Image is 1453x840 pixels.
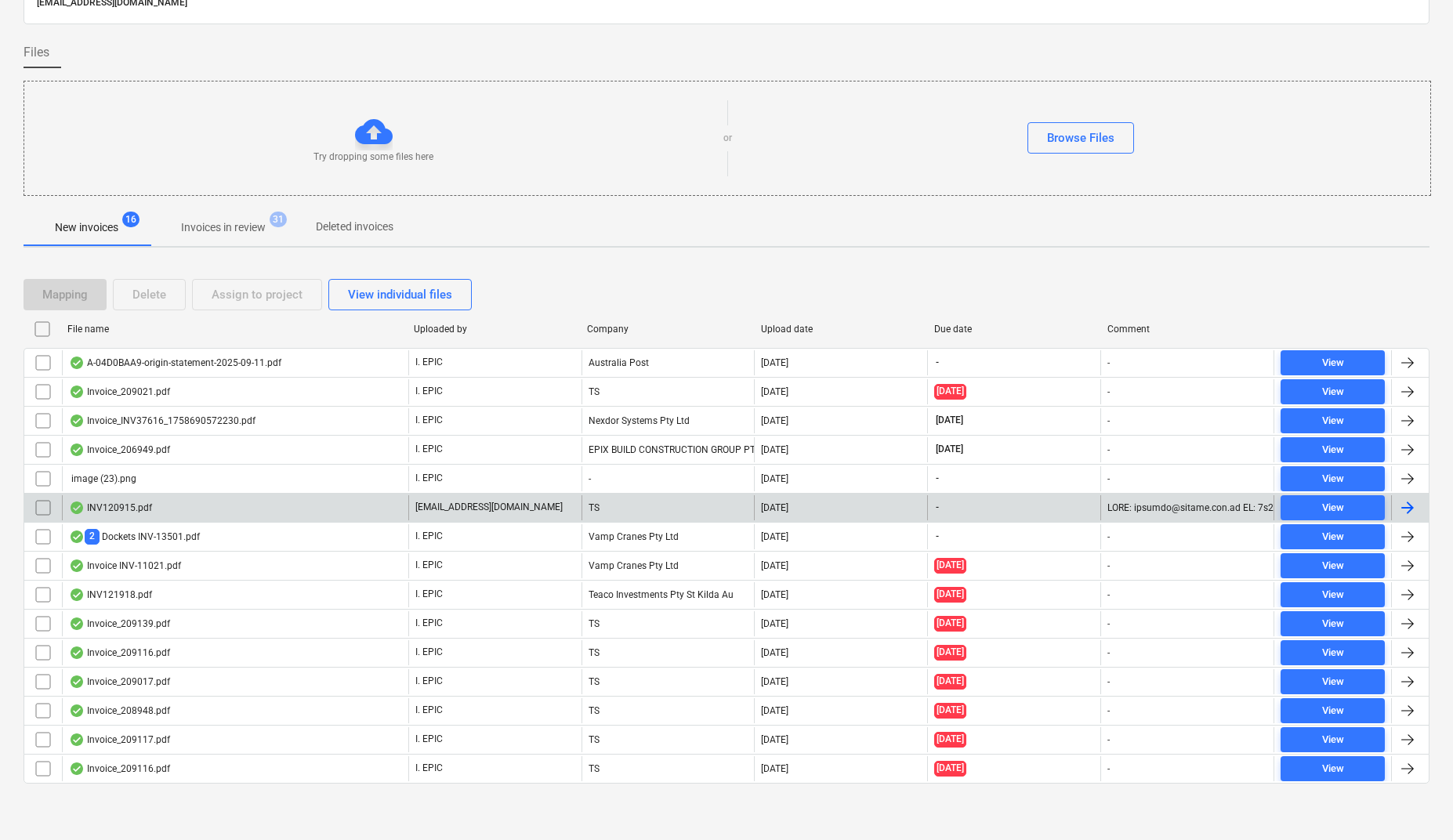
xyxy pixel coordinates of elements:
p: I. EPIC [415,617,443,630]
div: TS [582,495,755,520]
button: View [1281,669,1385,694]
div: File name [67,324,401,335]
div: Vamp Cranes Pty Ltd [582,553,755,578]
span: [DATE] [934,761,966,776]
div: OCR finished [69,559,85,572]
div: View [1322,499,1344,517]
span: - [934,356,940,369]
div: TS [582,640,755,665]
div: Invoice_206949.pdf [69,444,170,456]
div: OCR finished [69,704,85,717]
div: OCR finished [69,617,85,630]
div: [DATE] [761,589,788,600]
p: I. EPIC [415,675,443,688]
div: Invoice INV-11021.pdf [69,559,181,572]
div: Company [587,324,748,335]
button: View [1281,727,1385,752]
div: - [1107,473,1110,484]
div: [DATE] [761,473,788,484]
div: View [1322,731,1344,749]
div: OCR finished [69,530,85,543]
p: Try dropping some files here [313,150,433,164]
div: [DATE] [761,618,788,629]
div: Chat Widget [1375,765,1453,840]
div: View [1322,412,1344,430]
div: OCR finished [69,357,85,369]
p: I. EPIC [415,385,443,398]
div: Try dropping some files hereorBrowse Files [24,81,1431,196]
div: OCR finished [69,733,85,746]
p: Invoices in review [181,219,266,236]
div: TS [582,611,755,636]
p: Deleted invoices [316,219,393,235]
p: I. EPIC [415,559,443,572]
div: OCR finished [69,762,85,775]
span: - [934,530,940,543]
div: INV121918.pdf [69,588,152,601]
div: View [1322,470,1344,488]
span: - [934,501,940,514]
span: Files [24,43,49,62]
span: [DATE] [934,558,966,573]
div: Invoice_209117.pdf [69,733,170,746]
p: or [723,132,732,145]
div: View [1322,644,1344,662]
div: OCR finished [69,415,85,427]
div: [DATE] [761,531,788,542]
div: - [1107,531,1110,542]
button: View [1281,466,1385,491]
button: View [1281,437,1385,462]
p: I. EPIC [415,414,443,427]
div: TS [582,669,755,694]
span: 31 [270,212,287,227]
div: - [1107,705,1110,716]
div: - [1107,560,1110,571]
button: View [1281,495,1385,520]
div: Upload date [761,324,922,335]
div: [DATE] [761,444,788,455]
button: View [1281,698,1385,723]
div: - [1107,734,1110,745]
div: - [1107,618,1110,629]
div: OCR finished [69,646,85,659]
span: [DATE] [934,732,966,747]
div: OCR finished [69,444,85,456]
div: Invoice_209017.pdf [69,675,170,688]
span: [DATE] [934,587,966,602]
div: OCR finished [69,501,85,514]
button: View [1281,640,1385,665]
span: [DATE] [934,443,965,456]
div: OCR finished [69,386,85,398]
button: View [1281,408,1385,433]
div: OCR finished [69,588,85,601]
div: Dockets INV-13501.pdf [69,529,200,544]
div: Uploaded by [414,324,574,335]
div: TS [582,379,755,404]
div: - [1107,763,1110,774]
div: Invoice_209139.pdf [69,617,170,630]
p: I. EPIC [415,443,443,456]
div: image (23).png [69,473,136,484]
div: View individual files [348,284,452,305]
div: View [1322,557,1344,575]
div: View [1322,673,1344,691]
div: [DATE] [761,763,788,774]
div: [DATE] [761,415,788,426]
span: [DATE] [934,703,966,718]
div: [DATE] [761,676,788,687]
div: [DATE] [761,560,788,571]
div: [DATE] [761,647,788,658]
div: [DATE] [761,734,788,745]
span: [DATE] [934,384,966,399]
div: View [1322,528,1344,546]
div: [DATE] [761,357,788,368]
div: [DATE] [761,502,788,513]
div: [DATE] [761,386,788,397]
div: TS [582,756,755,781]
p: I. EPIC [415,733,443,746]
button: View [1281,611,1385,636]
span: [DATE] [934,645,966,660]
button: View [1281,350,1385,375]
div: Invoice_209116.pdf [69,762,170,775]
span: 2 [85,529,100,544]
